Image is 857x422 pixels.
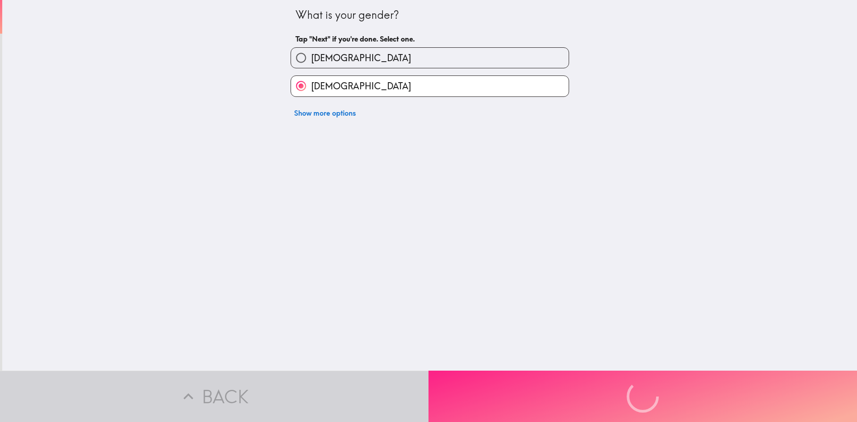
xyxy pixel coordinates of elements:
button: [DEMOGRAPHIC_DATA] [291,48,569,68]
button: Show more options [291,104,359,122]
div: What is your gender? [295,8,564,23]
button: [DEMOGRAPHIC_DATA] [291,76,569,96]
span: [DEMOGRAPHIC_DATA] [311,52,411,64]
h6: Tap "Next" if you're done. Select one. [295,34,564,44]
span: [DEMOGRAPHIC_DATA] [311,80,411,92]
